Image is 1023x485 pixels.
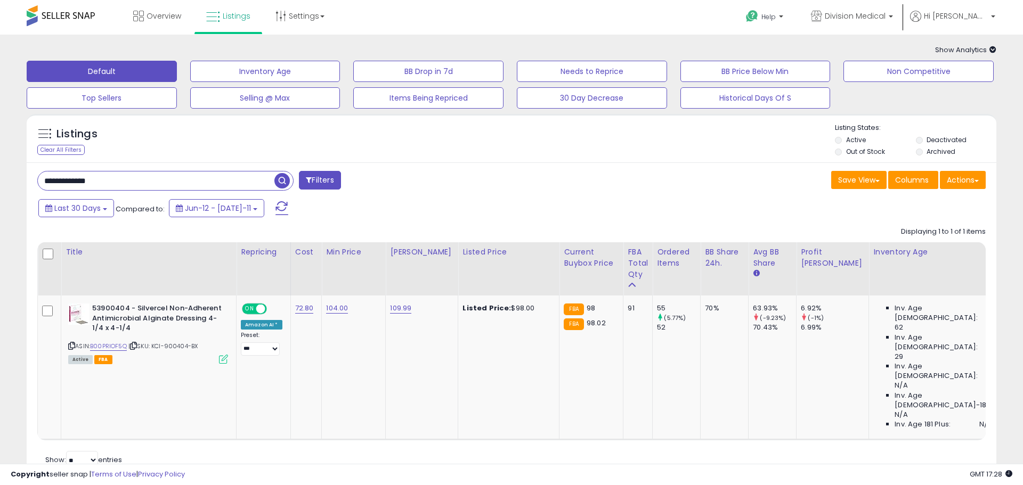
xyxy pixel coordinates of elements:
[664,314,686,322] small: (5.77%)
[895,352,903,361] span: 29
[27,61,177,82] button: Default
[190,87,340,109] button: Selling @ Max
[353,87,504,109] button: Items Being Repriced
[517,87,667,109] button: 30 Day Decrease
[927,147,955,156] label: Archived
[657,303,700,313] div: 55
[265,305,282,314] span: OFF
[54,203,101,213] span: Last 30 Days
[680,61,831,82] button: BB Price Below Min
[116,204,165,214] span: Compared to:
[753,303,796,313] div: 63.93%
[935,45,996,55] span: Show Analytics
[927,135,967,144] label: Deactivated
[138,469,185,479] a: Privacy Policy
[753,269,759,278] small: Avg BB Share.
[895,361,992,381] span: Inv. Age [DEMOGRAPHIC_DATA]:
[753,323,796,332] div: 70.43%
[846,135,866,144] label: Active
[657,323,700,332] div: 52
[11,469,50,479] strong: Copyright
[831,171,887,189] button: Save View
[628,246,648,280] div: FBA Total Qty
[745,10,759,23] i: Get Help
[801,303,868,313] div: 6.92%
[11,470,185,480] div: seller snap | |
[241,246,286,258] div: Repricing
[295,303,314,314] a: 72.80
[27,87,177,109] button: Top Sellers
[895,333,992,352] span: Inv. Age [DEMOGRAPHIC_DATA]:
[462,303,551,313] div: $98.00
[979,420,992,429] span: N/A
[705,303,740,313] div: 70%
[628,303,644,313] div: 91
[299,171,340,190] button: Filters
[895,175,929,185] span: Columns
[326,303,348,314] a: 104.00
[517,61,667,82] button: Needs to Reprice
[38,199,114,217] button: Last 30 Days
[241,320,282,330] div: Amazon AI *
[737,2,794,35] a: Help
[825,11,886,21] span: Division Medical
[843,61,994,82] button: Non Competitive
[970,469,1012,479] span: 2025-08-11 17:28 GMT
[68,355,93,364] span: All listings currently available for purchase on Amazon
[128,342,198,350] span: | SKU: KCI-900404-BX
[564,246,619,269] div: Current Buybox Price
[56,127,98,142] h5: Listings
[223,11,250,21] span: Listings
[462,246,555,258] div: Listed Price
[587,303,595,313] span: 98
[846,147,885,156] label: Out of Stock
[888,171,938,189] button: Columns
[91,469,136,479] a: Terms of Use
[924,11,988,21] span: Hi [PERSON_NAME]
[910,11,995,35] a: Hi [PERSON_NAME]
[326,246,381,258] div: Min Price
[587,318,606,328] span: 98.02
[295,246,318,258] div: Cost
[873,246,996,258] div: Inventory Age
[90,342,127,351] a: B00PRIOF5Q
[68,303,228,363] div: ASIN:
[66,246,232,258] div: Title
[92,303,222,336] b: 53900404 - Silvercel Non-Adherent Antimicrobial Alginate Dressing 4-1/4 x 4-1/4
[895,391,992,410] span: Inv. Age [DEMOGRAPHIC_DATA]-180:
[895,410,907,420] span: N/A
[901,227,986,237] div: Displaying 1 to 1 of 1 items
[761,12,776,21] span: Help
[94,355,112,364] span: FBA
[353,61,504,82] button: BB Drop in 7d
[895,323,903,332] span: 62
[753,246,792,269] div: Avg BB Share
[564,318,583,330] small: FBA
[895,303,992,323] span: Inv. Age [DEMOGRAPHIC_DATA]:
[190,61,340,82] button: Inventory Age
[801,323,868,332] div: 6.99%
[390,246,453,258] div: [PERSON_NAME]
[564,303,583,315] small: FBA
[895,381,907,390] span: N/A
[657,246,696,269] div: Ordered Items
[940,171,986,189] button: Actions
[760,314,786,322] small: (-9.23%)
[462,303,511,313] b: Listed Price:
[37,145,85,155] div: Clear All Filters
[185,203,251,213] span: Jun-12 - [DATE]-11
[680,87,831,109] button: Historical Days Of S
[241,332,282,356] div: Preset:
[68,303,90,325] img: 41taAg3P5xL._SL40_.jpg
[895,420,951,429] span: Inv. Age 181 Plus:
[147,11,181,21] span: Overview
[390,303,411,314] a: 109.99
[835,123,996,133] p: Listing States:
[243,305,256,314] span: ON
[801,246,864,269] div: Profit [PERSON_NAME]
[705,246,744,269] div: BB Share 24h.
[169,199,264,217] button: Jun-12 - [DATE]-11
[808,314,824,322] small: (-1%)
